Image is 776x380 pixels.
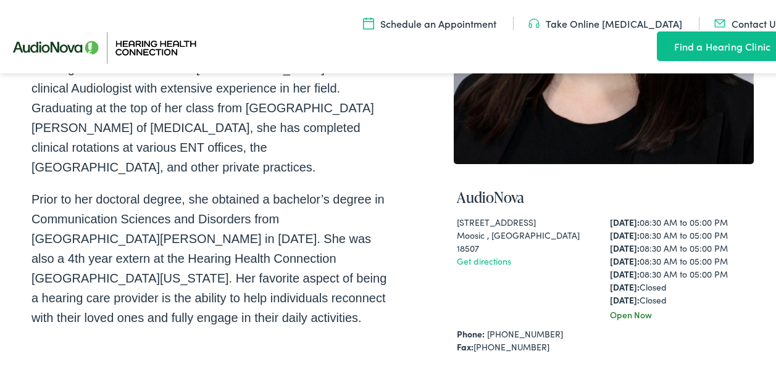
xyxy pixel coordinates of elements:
a: [PHONE_NUMBER] [487,325,563,337]
a: Get directions [457,252,511,265]
img: utility icon [714,14,725,28]
strong: [DATE]: [610,239,640,252]
div: Moosic , [GEOGRAPHIC_DATA] 18507 [457,226,598,252]
div: [STREET_ADDRESS] [457,213,598,226]
strong: Phone: [457,325,485,337]
img: utility icon [363,14,374,28]
strong: [DATE]: [610,278,640,291]
div: Open Now [610,306,751,319]
strong: [DATE]: [610,252,640,265]
p: Prior to her doctoral degree, she obtained a bachelor’s degree in Communication Sciences and Diso... [31,187,393,325]
img: utility icon [657,36,668,51]
div: 08:30 AM to 05:00 PM 08:30 AM to 05:00 PM 08:30 AM to 05:00 PM 08:30 AM to 05:00 PM 08:30 AM to 0... [610,213,751,304]
div: [PHONE_NUMBER] [457,338,751,351]
strong: [DATE]: [610,291,640,304]
h4: AudioNova [457,186,751,204]
a: Schedule an Appointment [363,14,496,28]
a: Take Online [MEDICAL_DATA] [528,14,682,28]
img: utility icon [528,14,540,28]
strong: [DATE]: [610,265,640,278]
strong: Fax: [457,338,474,350]
p: Meet Doctor of [MEDICAL_DATA] at Hearing Health Connection in [GEOGRAPHIC_DATA]. She is a clinica... [31,36,393,175]
strong: [DATE]: [610,226,640,239]
strong: [DATE]: [610,213,640,226]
